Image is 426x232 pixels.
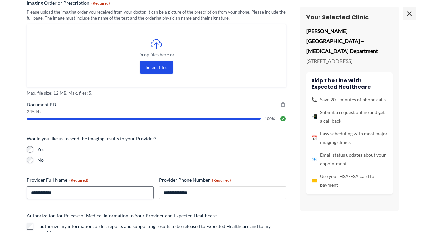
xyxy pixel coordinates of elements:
[306,13,393,21] h3: Your Selected Clinic
[311,176,317,185] span: 💳
[306,56,393,66] p: [STREET_ADDRESS]
[311,77,388,90] h4: Skip the line with Expected Healthcare
[27,135,156,142] legend: Would you like us to send the imaging results to your Provider?
[69,178,88,183] span: (Required)
[37,146,286,153] label: Yes
[37,157,286,163] label: No
[27,90,286,96] span: Max. file size: 12 MB, Max. files: 5.
[91,1,110,6] span: (Required)
[311,95,317,104] span: 📞
[311,151,388,168] li: Email status updates about your appointment
[140,61,173,74] button: select files, imaging order or prescription(required)
[311,172,388,189] li: Use your HSA/FSA card for payment
[311,112,317,121] span: 📲
[311,129,388,147] li: Easy scheduling with most major imaging clinics
[27,101,286,108] span: Document.PDF
[311,95,388,104] li: Save 20+ minutes of phone calls
[306,26,393,56] p: [PERSON_NAME][GEOGRAPHIC_DATA] – [MEDICAL_DATA] Department
[27,212,217,219] legend: Authorization for Release of Medical Information to Your Provider and Expected Healthcare
[311,108,388,125] li: Submit a request online and get a call back
[27,177,154,183] label: Provider Full Name
[403,7,416,20] span: ×
[40,52,273,57] span: Drop files here or
[27,9,286,21] div: Please upload the imaging order you received from your doctor. It can be a picture of the prescri...
[159,177,286,183] label: Provider Phone Number
[265,117,276,121] span: 100%
[27,109,286,114] span: 245 kb
[212,178,231,183] span: (Required)
[311,134,317,142] span: 📅
[311,155,317,164] span: 📧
